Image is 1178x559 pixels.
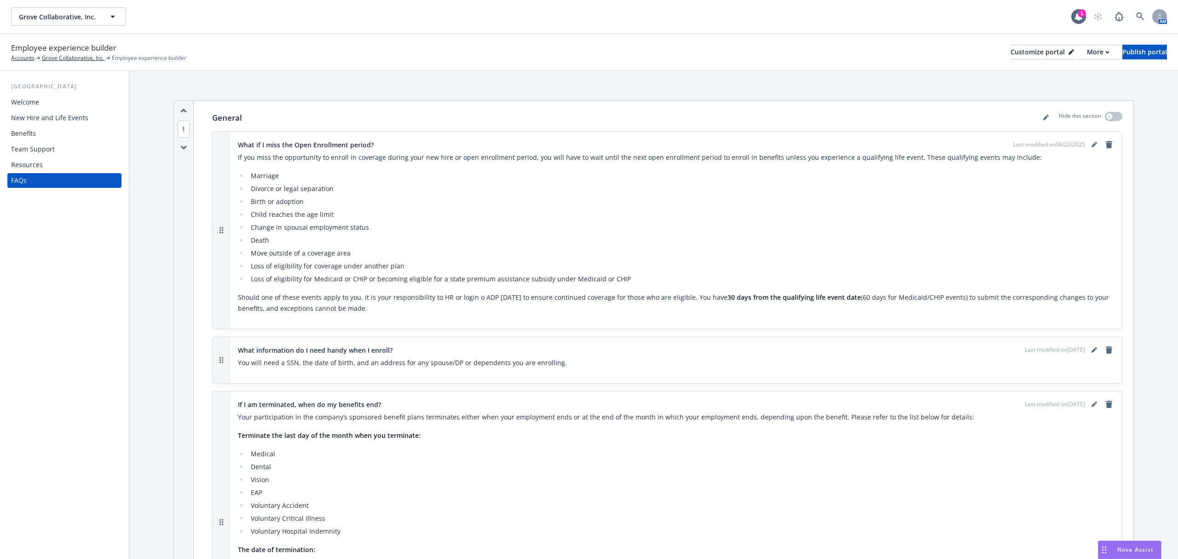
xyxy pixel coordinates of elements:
[19,12,98,22] span: Grove Collaborative, Inc.
[11,111,88,125] div: New Hire and Life Events
[1098,541,1161,559] button: Nova Assist
[112,54,186,62] span: Employee experience builder
[248,248,1114,259] li: Move outside of a coverage area
[1089,399,1100,410] a: editPencil
[11,173,27,188] div: FAQs
[248,461,1114,472] li: Dental
[1011,45,1074,59] button: Customize portal
[238,357,1114,368] p: You will need a SSN, the date of birth, and an address for any spouse/DP or dependents you are en...
[1087,45,1109,59] div: More
[1131,7,1149,26] a: Search
[1089,7,1107,26] a: Start snowing
[248,513,1114,524] li: Voluntary Critical Illness
[7,142,121,157] a: Team Support
[7,157,121,172] a: Resources
[238,345,393,355] span: What information do I need handy when I enroll?
[178,124,190,134] button: 1
[11,157,43,172] div: Resources
[248,261,1114,272] li: Loss of eligibility for coverage under another plan
[1122,45,1167,59] button: Publish portal
[1117,546,1154,553] span: Nova Assist
[1078,9,1086,17] div: 1
[248,235,1114,246] li: Death
[238,140,374,150] span: What if I miss the Open Enrollment period?
[248,183,1114,194] li: Divorce or legal separation
[248,500,1114,511] li: Voluntary Accident
[1013,140,1085,149] span: Last modified on 08/22/2025
[178,121,190,138] span: 1
[248,487,1114,498] li: EAP
[1025,346,1085,354] span: Last modified on [DATE]
[248,196,1114,207] li: Birth or adoption
[238,412,1114,423] p: Your participation in the company’s sponsored benefit plans terminates either when your employmen...
[238,431,421,440] strong: Terminate the last day of the month when you terminate:
[11,126,36,141] div: Benefits
[1040,112,1051,123] a: editPencil
[248,448,1114,460] li: Medical
[1103,139,1114,150] a: remove
[1076,45,1120,59] button: More
[1110,7,1128,26] a: Report a Bug
[248,474,1114,485] li: Vision
[1103,344,1114,355] a: remove
[248,170,1114,181] li: Marriage
[1089,139,1100,150] a: editPencil
[11,42,116,54] span: Employee experience builder
[238,152,1114,163] p: If you miss the opportunity to enroll in coverage during your new hire or open enrollment period,...
[7,82,121,91] div: [GEOGRAPHIC_DATA]
[248,526,1114,537] li: Voluntary Hospital Indemnity
[238,292,1114,314] p: Should one of these events apply to you, it is your responsibility to HR or login o ADP [DATE] to...
[238,400,381,409] span: If I am terminated, when do my benefits end?
[42,54,104,62] a: Grove Collaborative, Inc.
[248,222,1114,233] li: Change in spousal employment status
[1059,112,1101,124] p: Hide this section
[11,7,126,26] button: Grove Collaborative, Inc.
[248,274,1114,285] li: Loss of eligibility for Medicaid or CHIP or becoming eligible for a state premium assistance subs...
[11,95,39,110] div: Welcome
[1025,400,1085,408] span: Last modified on [DATE]
[238,545,315,554] strong: The date of termination:
[1089,344,1100,355] a: editPencil
[11,54,35,62] a: Accounts
[1103,399,1114,410] a: remove
[7,95,121,110] a: Welcome
[7,126,121,141] a: Benefits
[7,111,121,125] a: New Hire and Life Events
[7,173,121,188] a: FAQs
[248,209,1114,220] li: Child reaches the age limit
[1098,541,1110,559] div: Drag to move
[728,293,861,302] strong: 30 days from the qualifying life event date
[11,142,55,157] div: Team Support
[212,112,242,124] p: General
